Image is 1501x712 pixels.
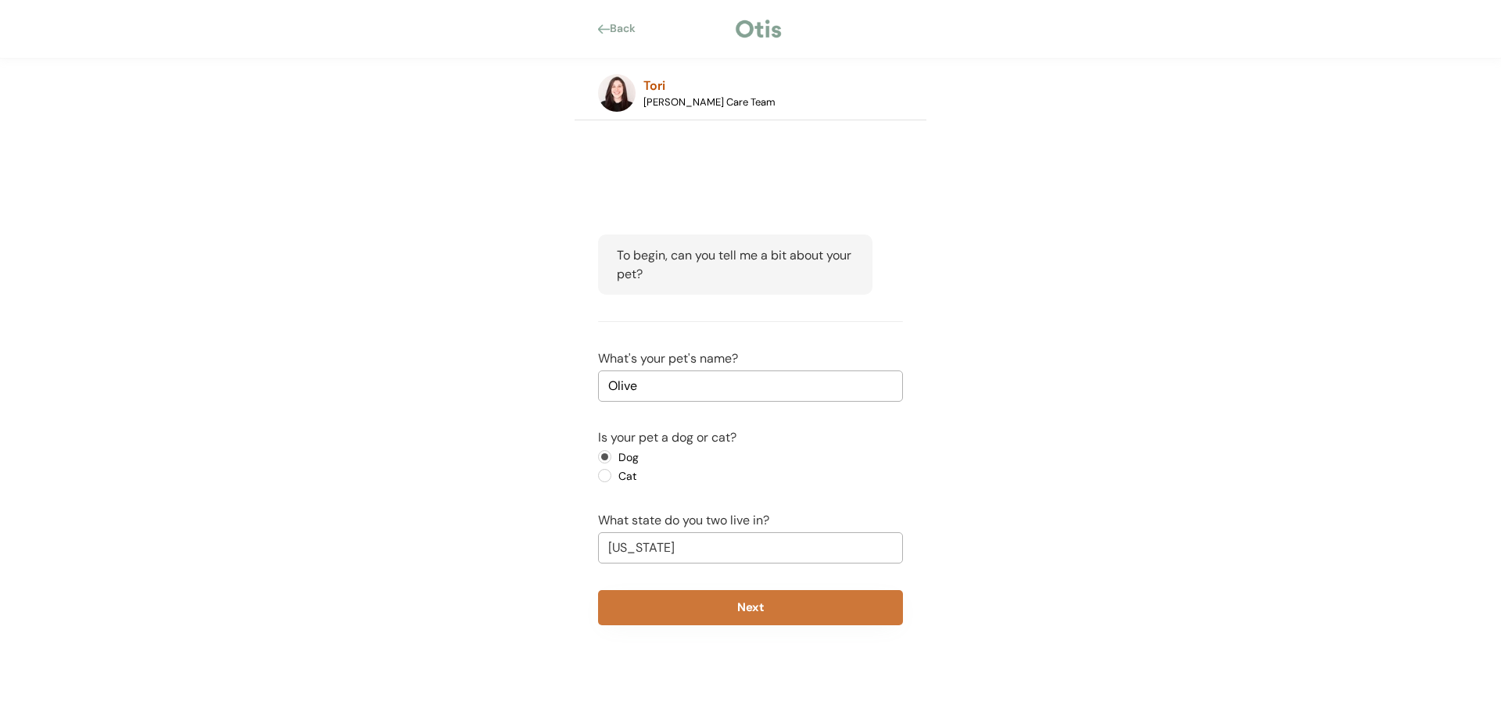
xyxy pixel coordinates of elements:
[610,21,645,37] div: Back
[598,511,769,530] div: What state do you two live in?
[598,370,903,402] input: Pet name
[643,77,665,95] div: Tori
[598,349,738,368] div: What's your pet's name?
[598,234,872,295] div: To begin, can you tell me a bit about your pet?
[614,452,754,463] label: Dog
[598,532,903,564] input: State name
[598,428,736,447] div: Is your pet a dog or cat?
[598,590,903,625] button: Next
[614,470,754,481] label: Cat
[643,95,776,109] div: [PERSON_NAME] Care Team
